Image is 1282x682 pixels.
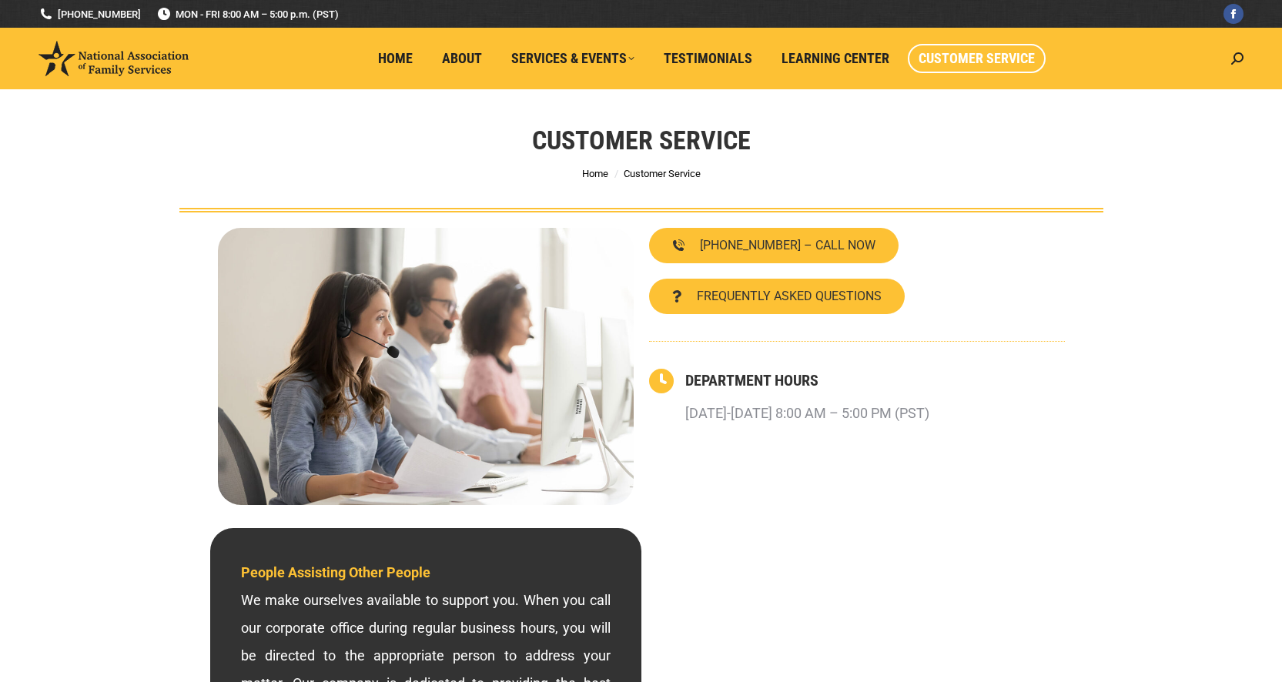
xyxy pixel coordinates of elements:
[664,50,752,67] span: Testimonials
[653,44,763,73] a: Testimonials
[378,50,413,67] span: Home
[700,239,875,252] span: [PHONE_NUMBER] – CALL NOW
[685,371,818,389] a: DEPARTMENT HOURS
[685,400,929,427] p: [DATE]-[DATE] 8:00 AM – 5:00 PM (PST)
[582,168,608,179] a: Home
[919,50,1035,67] span: Customer Service
[649,228,899,263] a: [PHONE_NUMBER] – CALL NOW
[782,50,889,67] span: Learning Center
[367,44,423,73] a: Home
[697,290,882,303] span: FREQUENTLY ASKED QUESTIONS
[624,168,701,179] span: Customer Service
[431,44,493,73] a: About
[532,123,751,157] h1: Customer Service
[1223,4,1244,24] a: Facebook page opens in new window
[649,279,905,314] a: FREQUENTLY ASKED QUESTIONS
[241,564,430,580] span: People Assisting Other People
[156,7,339,22] span: MON - FRI 8:00 AM – 5:00 p.m. (PST)
[511,50,634,67] span: Services & Events
[442,50,482,67] span: About
[218,228,634,505] img: Contact National Association of Family Services
[908,44,1046,73] a: Customer Service
[38,7,141,22] a: [PHONE_NUMBER]
[771,44,900,73] a: Learning Center
[38,41,189,76] img: National Association of Family Services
